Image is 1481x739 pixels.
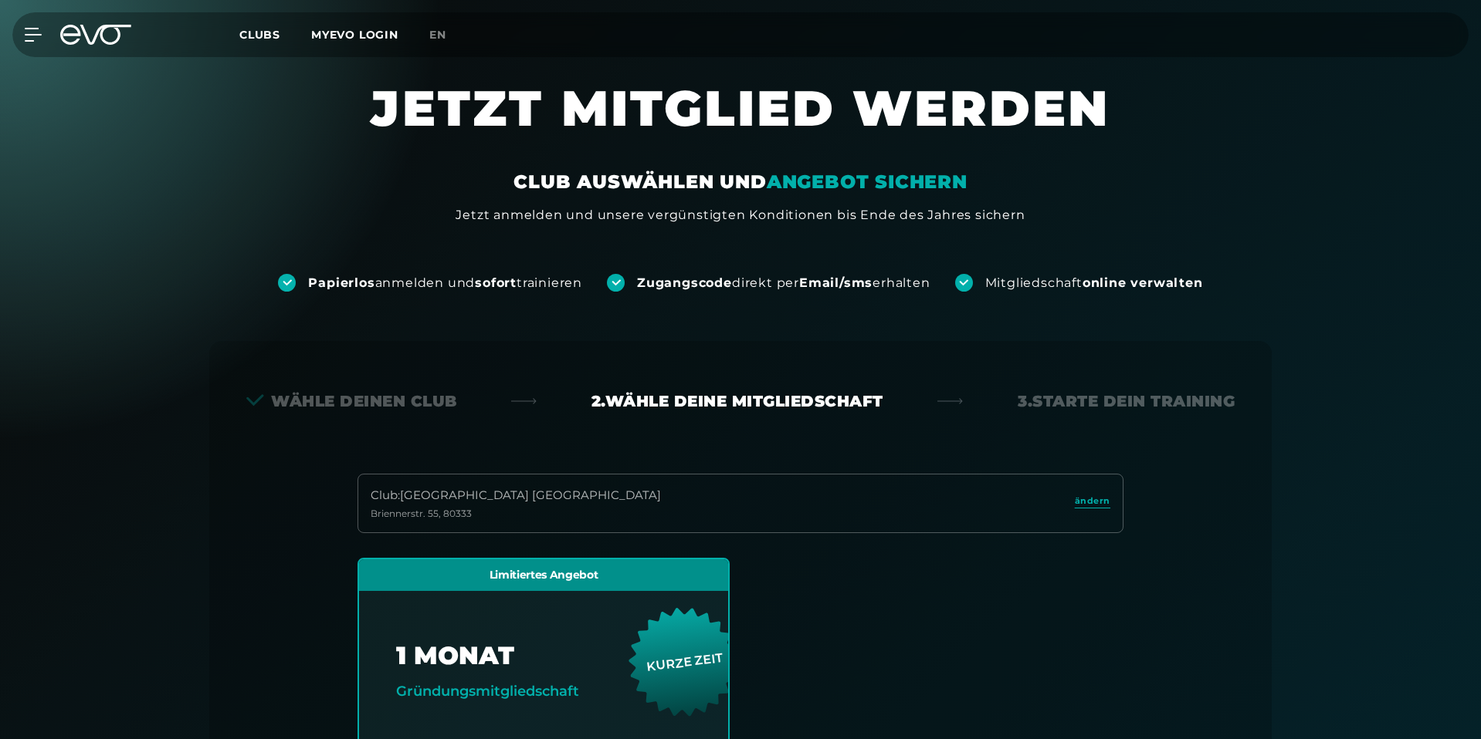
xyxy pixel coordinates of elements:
strong: Email/sms [799,275,873,290]
strong: Papierlos [308,275,374,290]
a: Clubs [239,27,311,42]
em: ANGEBOT SICHERN [767,170,968,193]
a: en [429,26,465,44]
span: en [429,28,446,42]
a: ändern [1075,494,1110,512]
div: 2. Wähle deine Mitgliedschaft [591,390,883,412]
div: 3. Starte dein Training [1018,390,1235,412]
div: CLUB AUSWÄHLEN UND [513,170,967,194]
div: Jetzt anmelden und unsere vergünstigten Konditionen bis Ende des Jahres sichern [456,206,1025,224]
a: MYEVO LOGIN [311,28,398,42]
div: Club : [GEOGRAPHIC_DATA] [GEOGRAPHIC_DATA] [371,487,661,504]
strong: sofort [475,275,517,290]
span: ändern [1075,494,1110,508]
div: Briennerstr. 55 , 80333 [371,508,661,520]
div: Wähle deinen Club [246,390,457,412]
div: Mitgliedschaft [985,275,1203,292]
strong: online verwalten [1083,275,1203,290]
strong: Zugangscode [637,275,732,290]
div: anmelden und trainieren [308,275,582,292]
div: direkt per erhalten [637,275,930,292]
span: Clubs [239,28,280,42]
h1: JETZT MITGLIED WERDEN [277,77,1204,170]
